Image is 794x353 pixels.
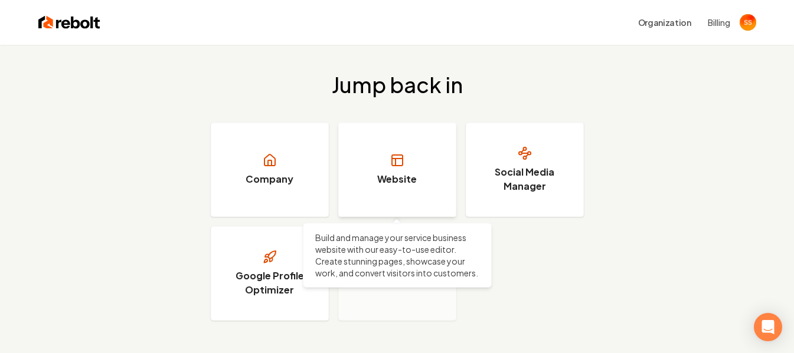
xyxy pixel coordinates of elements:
[466,123,584,217] a: Social Media Manager
[226,269,314,297] h3: Google Profile Optimizer
[211,123,329,217] a: Company
[332,73,463,97] h2: Jump back in
[740,14,756,31] button: Open user button
[315,232,479,279] p: Build and manage your service business website with our easy-to-use editor. Create stunning pages...
[754,313,782,341] div: Open Intercom Messenger
[740,14,756,31] img: Steven Scott
[338,123,456,217] a: Website
[246,172,293,186] h3: Company
[211,226,329,321] a: Google Profile Optimizer
[631,12,698,33] button: Organization
[38,14,100,31] img: Rebolt Logo
[481,165,569,193] h3: Social Media Manager
[708,17,730,28] button: Billing
[377,172,417,186] h3: Website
